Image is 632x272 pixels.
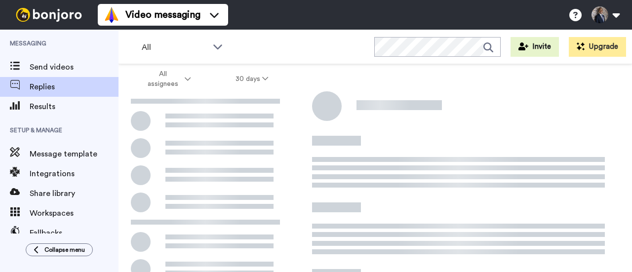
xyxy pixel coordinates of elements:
[44,246,85,254] span: Collapse menu
[30,81,118,93] span: Replies
[30,188,118,199] span: Share library
[511,37,559,57] button: Invite
[213,70,291,88] button: 30 days
[30,227,118,239] span: Fallbacks
[142,41,208,53] span: All
[12,8,86,22] img: bj-logo-header-white.svg
[125,8,200,22] span: Video messaging
[30,168,118,180] span: Integrations
[26,243,93,256] button: Collapse menu
[30,101,118,113] span: Results
[30,207,118,219] span: Workspaces
[30,148,118,160] span: Message template
[104,7,119,23] img: vm-color.svg
[30,61,118,73] span: Send videos
[120,65,213,93] button: All assignees
[143,69,183,89] span: All assignees
[569,37,626,57] button: Upgrade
